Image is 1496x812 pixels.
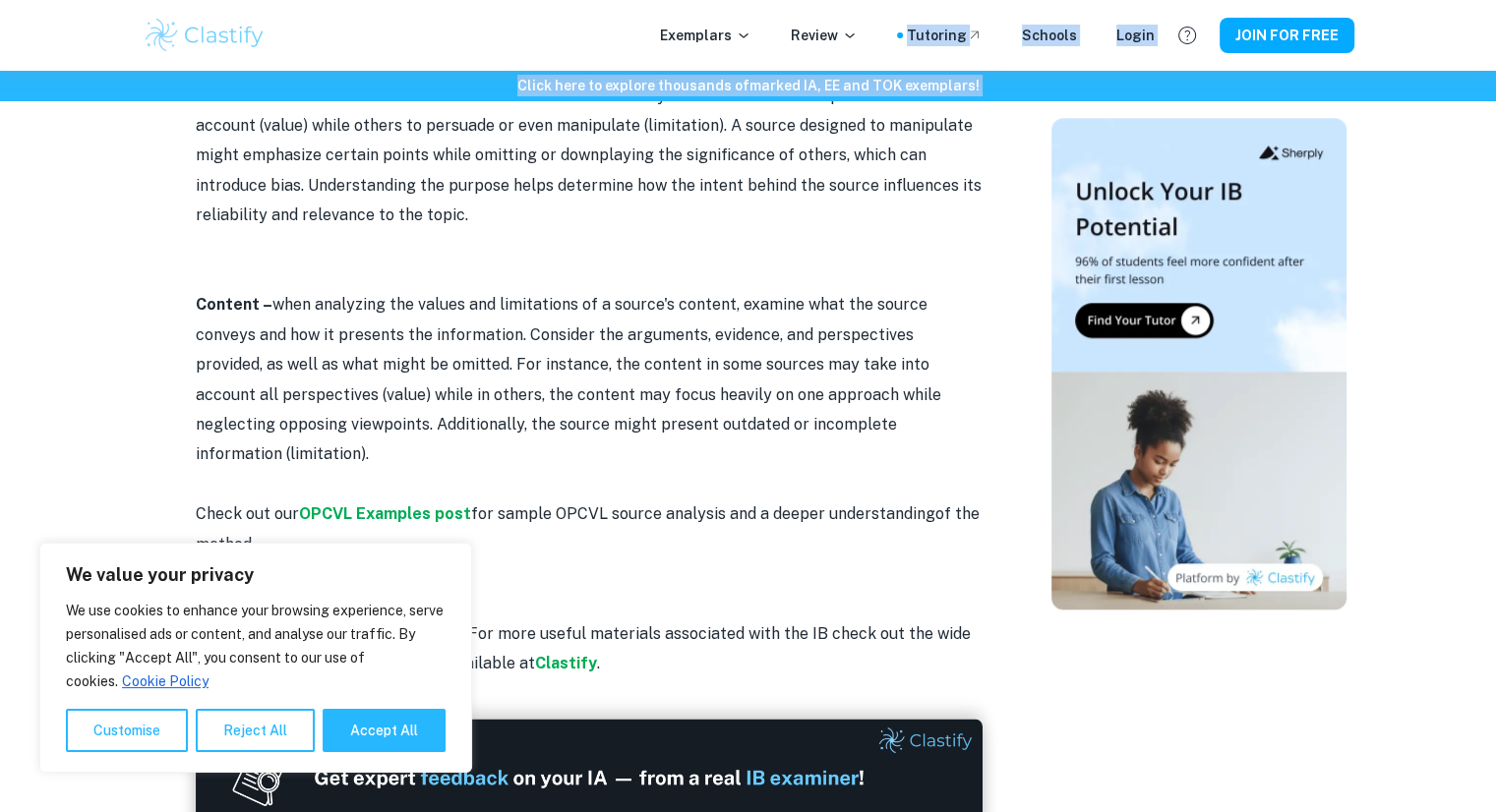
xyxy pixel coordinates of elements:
p: when evaluating the values and limitations of a source’s purpose, consider why the source was cre... [196,51,983,230]
button: Customise [66,709,188,752]
a: OPCVL Examples post [299,504,471,523]
button: JOIN FOR FREE [1220,18,1354,53]
button: Accept All [323,709,446,752]
img: Clastify logo [143,16,268,55]
button: Reject All [196,709,315,752]
img: Thumbnail [1051,118,1346,609]
a: Tutoring [907,25,983,46]
p: when analyzing the values and limitations of a source's content, examine what the source conveys ... [196,290,983,469]
a: Clastify [535,654,597,672]
p: Check out our for sample OPCVL source analysis and a deeper understanding [196,499,983,559]
a: Schools [1022,25,1077,46]
p: Review [791,25,858,46]
a: Login [1116,25,1155,46]
button: Help and Feedback [1170,19,1204,52]
strong: Content – [196,295,272,314]
p: We value your privacy [66,563,446,587]
p: We use cookies to enhance your browsing experience, serve personalised ads or content, and analys... [66,599,446,693]
div: We value your privacy [39,543,472,773]
p: Exemplars [660,25,751,46]
h6: Click here to explore thousands of marked IA, EE and TOK exemplars ! [4,75,1492,96]
a: Cookie Policy [121,672,209,690]
p: We hope you found this post helpful. For more useful materials associated with the IB check out t... [196,619,983,679]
